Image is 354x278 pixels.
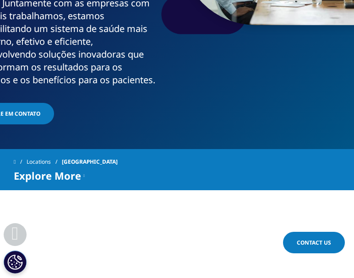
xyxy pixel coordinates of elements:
span: Explore More [14,170,81,181]
button: Definições de cookies [4,251,27,273]
a: Locations [27,154,62,170]
a: Contact Us [283,232,345,253]
span: Contact Us [297,239,331,246]
span: [GEOGRAPHIC_DATA] [62,154,118,170]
